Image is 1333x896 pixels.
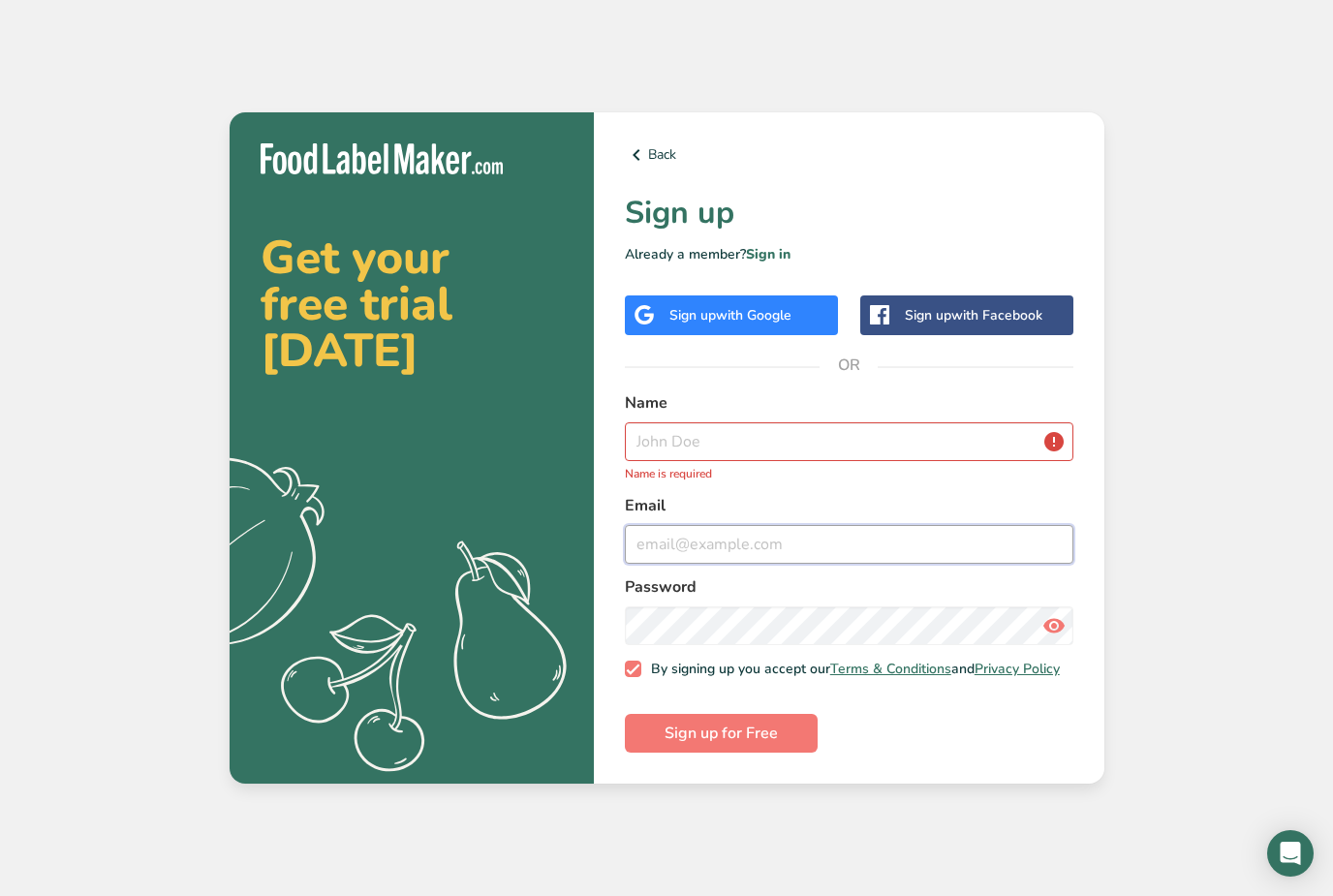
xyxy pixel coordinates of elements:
[625,494,1073,517] label: Email
[820,336,878,394] span: OR
[975,660,1060,678] a: Privacy Policy
[830,660,951,678] a: Terms & Conditions
[261,143,503,175] img: Food Label Maker
[625,143,1073,167] a: Back
[625,391,1073,415] label: Name
[625,190,1073,236] h1: Sign up
[746,245,790,263] a: Sign in
[625,244,1073,264] p: Already a member?
[625,714,818,753] button: Sign up for Free
[625,422,1073,461] input: John Doe
[716,306,791,324] span: with Google
[625,525,1073,564] input: email@example.com
[951,306,1042,324] span: with Facebook
[905,305,1042,325] div: Sign up
[669,305,791,325] div: Sign up
[665,722,778,745] span: Sign up for Free
[625,575,1073,599] label: Password
[261,234,563,374] h2: Get your free trial [DATE]
[625,465,1073,482] p: Name is required
[641,661,1060,678] span: By signing up you accept our and
[1267,830,1314,877] div: Open Intercom Messenger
